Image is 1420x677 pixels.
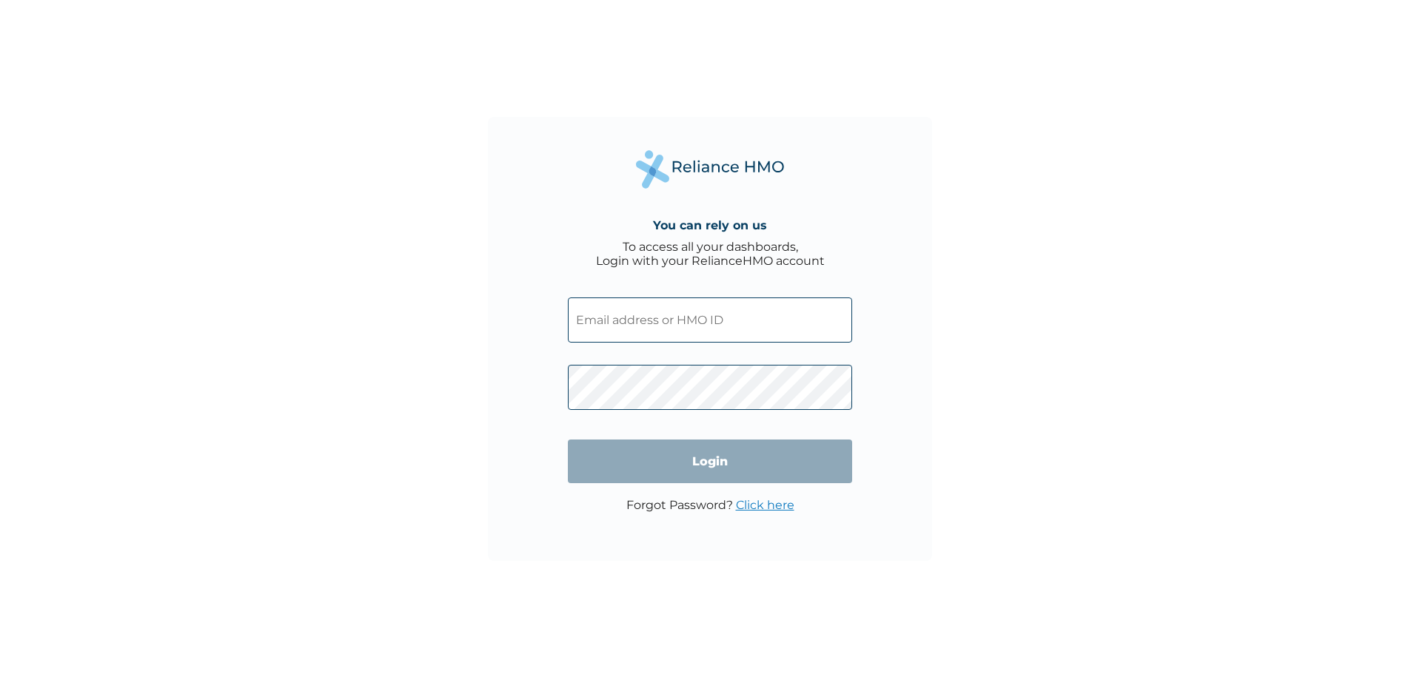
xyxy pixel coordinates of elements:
a: Click here [736,498,794,512]
input: Login [568,439,852,483]
p: Forgot Password? [626,498,794,512]
input: Email address or HMO ID [568,297,852,343]
img: Reliance Health's Logo [636,150,784,188]
div: To access all your dashboards, Login with your RelianceHMO account [596,240,825,268]
h4: You can rely on us [653,218,767,232]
